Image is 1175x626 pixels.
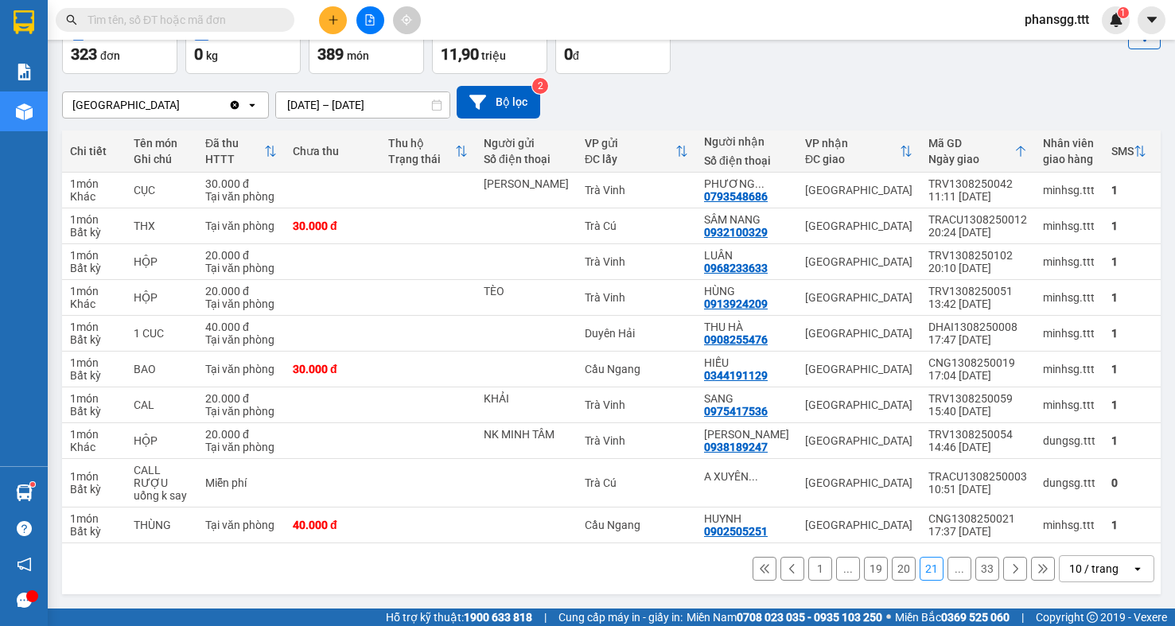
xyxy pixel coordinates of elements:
[1043,220,1095,232] div: minhsg.ttt
[805,476,912,489] div: [GEOGRAPHIC_DATA]
[205,220,277,232] div: Tại văn phòng
[1043,255,1095,268] div: minhsg.ttt
[364,14,375,25] span: file-add
[276,92,449,118] input: Select a date range.
[1069,561,1119,577] div: 10 / trang
[573,49,579,62] span: đ
[704,356,789,369] div: HIẾU
[206,49,218,62] span: kg
[928,470,1027,483] div: TRACU1308250003
[928,262,1027,274] div: 20:10 [DATE]
[134,137,189,150] div: Tên món
[1120,7,1126,18] span: 1
[134,327,189,340] div: 1 CUC
[928,213,1027,226] div: TRACU1308250012
[72,97,180,113] div: [GEOGRAPHIC_DATA]
[895,609,1010,626] span: Miền Bắc
[928,483,1027,496] div: 10:51 [DATE]
[704,321,789,333] div: THU HÀ
[134,399,189,411] div: CAL
[205,363,277,375] div: Tại văn phòng
[66,14,77,25] span: search
[687,609,882,626] span: Miền Nam
[585,363,688,375] div: Cầu Ngang
[70,470,118,483] div: 1 món
[920,130,1035,173] th: Toggle SortBy
[70,249,118,262] div: 1 món
[928,392,1027,405] div: TRV1308250059
[380,130,476,173] th: Toggle SortBy
[457,86,540,119] button: Bộ lọc
[70,297,118,310] div: Khác
[749,470,758,483] span: ...
[70,356,118,369] div: 1 món
[293,519,372,531] div: 40.000 đ
[704,333,768,346] div: 0908255476
[134,464,189,489] div: CALL RƯỢU
[928,297,1027,310] div: 13:42 [DATE]
[704,369,768,382] div: 0344191129
[194,45,203,64] span: 0
[328,14,339,25] span: plus
[704,525,768,538] div: 0902505251
[928,249,1027,262] div: TRV1308250102
[393,6,421,34] button: aim
[181,97,183,113] input: Selected Sài Gòn.
[386,609,532,626] span: Hỗ trợ kỹ thuật:
[1111,327,1146,340] div: 1
[704,405,768,418] div: 0975417536
[805,137,900,150] div: VP nhận
[864,557,888,581] button: 19
[1111,363,1146,375] div: 1
[205,428,277,441] div: 20.000 đ
[70,262,118,274] div: Bất kỳ
[70,285,118,297] div: 1 món
[70,213,118,226] div: 1 món
[928,525,1027,538] div: 17:37 [DATE]
[70,441,118,453] div: Khác
[1103,130,1154,173] th: Toggle SortBy
[1043,137,1095,150] div: Nhân viên
[70,177,118,190] div: 1 món
[484,177,569,190] div: MINH ĐỨC
[481,49,506,62] span: triệu
[134,153,189,165] div: Ghi chú
[704,135,789,148] div: Người nhận
[205,285,277,297] div: 20.000 đ
[585,476,688,489] div: Trà Cú
[293,145,372,157] div: Chưa thu
[928,177,1027,190] div: TRV1308250042
[1111,434,1146,447] div: 1
[293,220,372,232] div: 30.000 đ
[134,291,189,304] div: HỘP
[17,521,32,536] span: question-circle
[532,78,548,94] sup: 2
[928,512,1027,525] div: CNG1308250021
[805,327,912,340] div: [GEOGRAPHIC_DATA]
[805,184,912,196] div: [GEOGRAPHIC_DATA]
[17,557,32,572] span: notification
[941,611,1010,624] strong: 0369 525 060
[704,226,768,239] div: 0932100329
[928,428,1027,441] div: TRV1308250054
[585,220,688,232] div: Trà Cú
[805,434,912,447] div: [GEOGRAPHIC_DATA]
[1138,6,1165,34] button: caret-down
[185,17,301,74] button: Khối lượng0kg
[704,213,789,226] div: SÂM NANG
[484,285,569,297] div: TÈO
[70,190,118,203] div: Khác
[14,10,34,34] img: logo-vxr
[928,356,1027,369] div: CNG1308250019
[1111,220,1146,232] div: 1
[70,525,118,538] div: Bất kỳ
[805,363,912,375] div: [GEOGRAPHIC_DATA]
[205,392,277,405] div: 20.000 đ
[70,483,118,496] div: Bất kỳ
[805,399,912,411] div: [GEOGRAPHIC_DATA]
[70,226,118,239] div: Bất kỳ
[1111,145,1134,157] div: SMS
[16,103,33,120] img: warehouse-icon
[805,153,900,165] div: ĐC giao
[70,428,118,441] div: 1 món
